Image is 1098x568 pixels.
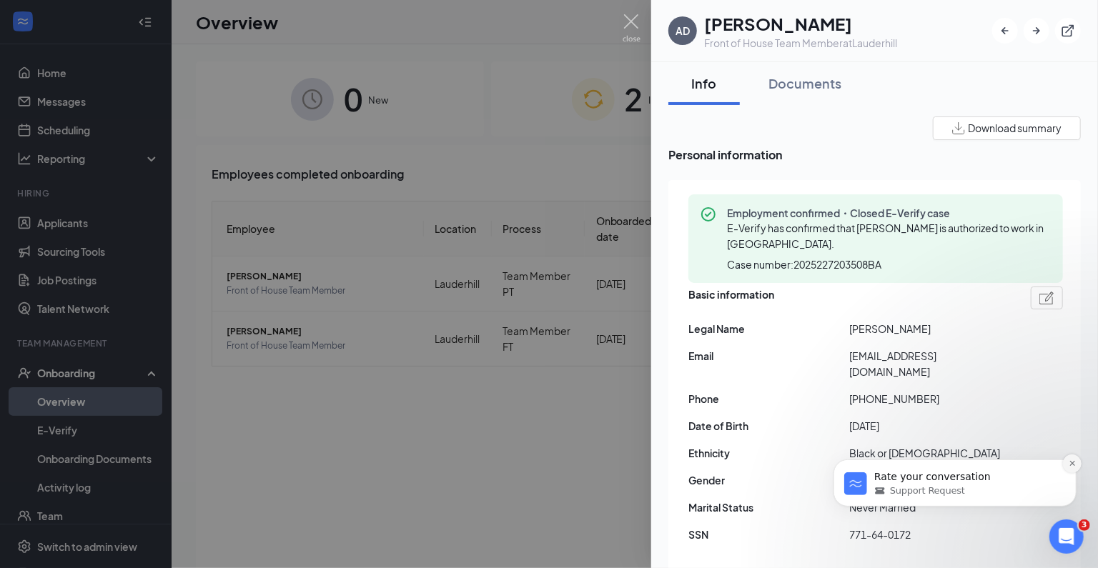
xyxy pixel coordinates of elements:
[849,527,1010,542] span: 771-64-0172
[688,321,849,337] span: Legal Name
[849,321,1010,337] span: [PERSON_NAME]
[992,18,1018,44] button: ArrowLeftNew
[727,221,1044,250] span: E-Verify has confirmed that [PERSON_NAME] is authorized to work in [GEOGRAPHIC_DATA].
[1055,18,1081,44] button: ExternalLink
[676,24,690,38] div: AD
[668,146,1081,164] span: Personal information
[1079,519,1090,531] span: 3
[1024,18,1049,44] button: ArrowRight
[933,116,1081,140] button: Download summary
[251,85,269,104] button: Dismiss notification
[688,445,849,461] span: Ethnicity
[688,418,849,434] span: Date of Birth
[688,499,849,515] span: Marital Status
[998,24,1012,38] svg: ArrowLeftNew
[1061,24,1075,38] svg: ExternalLink
[704,11,897,36] h1: [PERSON_NAME]
[32,103,55,126] img: Profile image for Fin
[21,90,264,137] div: message notification from Fin, 1d ago. Rate your conversation
[688,472,849,488] span: Gender
[78,115,153,128] span: Support Request
[688,287,774,309] span: Basic information
[688,391,849,407] span: Phone
[683,74,726,92] div: Info
[727,206,1052,220] span: Employment confirmed・Closed E-Verify case
[1029,24,1044,38] svg: ArrowRight
[700,206,717,223] svg: CheckmarkCircle
[62,101,247,115] p: Rate your conversation
[704,36,897,50] div: Front of House Team Member at Lauderhill
[849,348,1010,379] span: [EMAIL_ADDRESS][DOMAIN_NAME]
[768,74,841,92] div: Documents
[688,527,849,542] span: SSN
[812,369,1098,529] iframe: Intercom notifications message
[1049,519,1084,554] iframe: Intercom live chat
[727,257,881,271] span: Case number: 2025227203508BA
[968,121,1062,136] span: Download summary
[688,348,849,364] span: Email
